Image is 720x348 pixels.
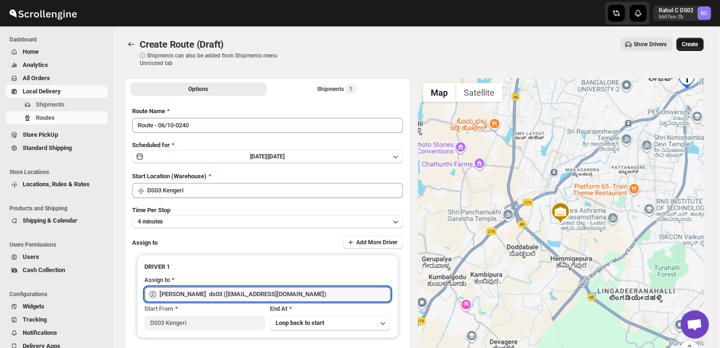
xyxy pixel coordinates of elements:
[132,150,403,163] button: [DATE]|[DATE]
[456,83,502,102] button: Show satellite imagery
[250,153,268,160] span: [DATE] |
[9,205,109,212] span: Products and Shipping
[653,6,712,21] button: User menu
[659,14,694,20] p: b607ea-2b
[697,7,711,20] span: Rahul C DS02
[23,217,77,224] span: Shipping & Calendar
[349,85,352,93] span: 1
[6,98,108,111] button: Shipments
[682,41,698,48] span: Create
[23,144,72,151] span: Standard Shipping
[36,114,55,121] span: Routes
[23,75,50,82] span: All Orders
[132,118,403,133] input: Eg: Bengaluru Route
[343,236,403,249] button: Add More Driver
[680,310,709,339] div: Open chat
[6,264,108,277] button: Cash Collection
[36,101,65,108] span: Shipments
[140,39,224,50] span: Create Route (Draft)
[132,207,170,214] span: Time Per Stop
[268,153,285,160] span: [DATE]
[23,131,58,138] span: Store PickUp
[659,7,694,14] p: Rahul C DS02
[23,181,90,188] span: Locations, Rules & Rates
[276,319,324,326] span: Loop back to start
[701,10,707,17] text: RC
[132,173,207,180] span: Start Location (Warehouse)
[23,316,47,323] span: Tracking
[144,262,391,272] h3: DRIVER 1
[144,275,170,285] div: Assign to
[9,241,109,249] span: Users Permissions
[188,85,208,93] span: Options
[23,253,39,260] span: Users
[132,239,158,246] span: Assign to
[6,58,108,72] button: Analytics
[132,141,170,149] span: Scheduled for
[9,290,109,298] span: Configurations
[9,168,109,176] span: Store Locations
[634,41,667,48] span: Show Drivers
[6,178,108,191] button: Locations, Rules & Rates
[356,239,397,246] span: Add More Driver
[423,83,456,102] button: Show street map
[140,52,288,67] p: ⓘ Shipments can also be added from Shipments menu Unrouted tab
[677,70,696,89] div: 1
[620,38,672,51] button: Show Drivers
[6,326,108,340] button: Notifications
[317,84,356,94] div: Shipments
[23,266,65,273] span: Cash Collection
[6,313,108,326] button: Tracking
[23,329,57,336] span: Notifications
[268,83,405,96] button: Selected Shipments
[130,83,267,96] button: All Route Options
[147,183,403,198] input: Search location
[6,72,108,85] button: All Orders
[270,315,391,331] button: Loop back to start
[6,300,108,313] button: Widgets
[125,38,138,51] button: Routes
[6,250,108,264] button: Users
[8,1,78,25] img: ScrollEngine
[23,88,61,95] span: Local Delivery
[23,61,48,68] span: Analytics
[6,214,108,227] button: Shipping & Calendar
[132,108,165,115] span: Route Name
[138,218,163,225] span: 4 minutes
[6,45,108,58] button: Home
[6,111,108,124] button: Routes
[159,287,391,302] input: Search assignee
[144,305,173,312] span: Start From
[270,304,391,314] div: End At
[676,38,703,51] button: Create
[9,36,109,43] span: Dashboard
[23,48,39,55] span: Home
[132,215,403,228] button: 4 minutes
[23,303,44,310] span: Widgets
